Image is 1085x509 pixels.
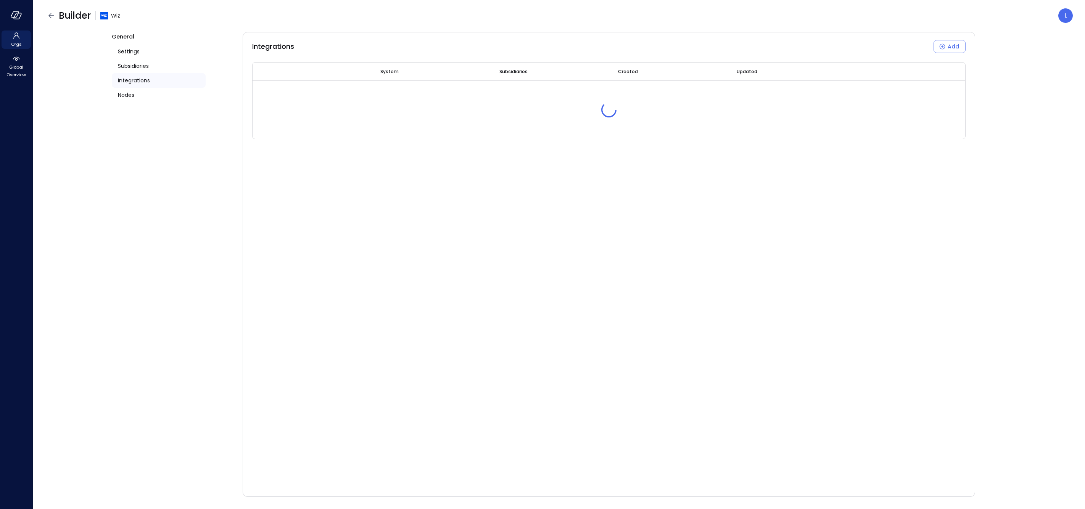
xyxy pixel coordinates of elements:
span: Integrations [252,42,294,51]
img: cfcvbyzhwvtbhao628kj [100,12,108,19]
span: Builder [59,10,91,22]
span: Updated [737,68,757,75]
button: Add [934,40,966,53]
a: Subsidiaries [112,59,206,73]
span: Nodes [118,91,134,99]
span: Integrations [118,76,150,85]
span: Subsidiaries [499,68,528,75]
div: Global Overview [2,53,31,79]
a: Nodes [112,88,206,102]
span: Subsidiaries [118,62,149,70]
div: Lee [1058,8,1073,23]
div: Add [948,42,959,51]
a: Settings [112,44,206,59]
span: Global Overview [5,63,28,79]
span: Settings [118,47,140,56]
span: Orgs [11,40,22,48]
span: System [380,68,399,75]
span: General [112,33,134,40]
p: L [1064,11,1067,20]
span: Wiz [111,11,120,20]
div: Orgs [2,31,31,49]
span: Created [618,68,638,75]
a: Integrations [112,73,206,88]
div: Add New Integration [934,40,966,53]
